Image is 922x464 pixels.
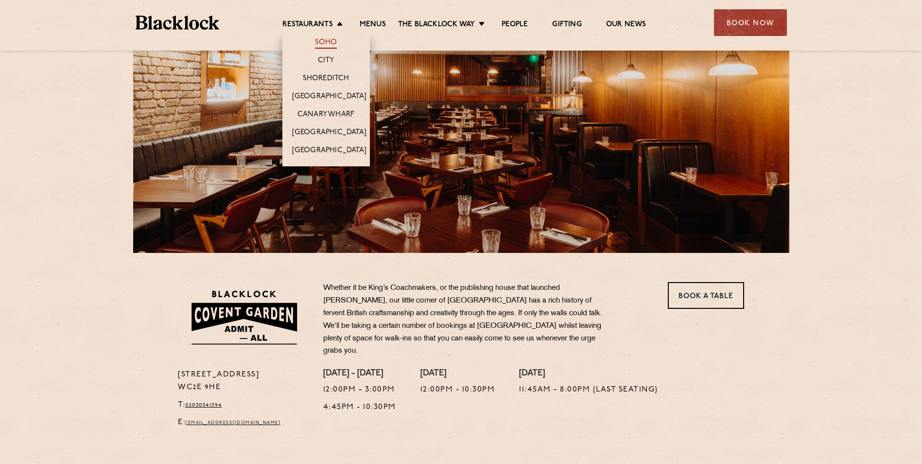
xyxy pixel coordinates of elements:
[668,282,744,309] a: Book a Table
[186,421,280,425] a: [EMAIL_ADDRESS][DOMAIN_NAME]
[136,16,220,30] img: BL_Textured_Logo-footer-cropped.svg
[323,369,396,379] h4: [DATE] - [DATE]
[519,384,658,396] p: 11:45am - 8:00pm (Last Seating)
[323,384,396,396] p: 12:00pm - 3:00pm
[315,38,337,49] a: Soho
[714,9,787,36] div: Book Now
[502,20,528,31] a: People
[420,369,495,379] h4: [DATE]
[292,92,366,103] a: [GEOGRAPHIC_DATA]
[519,369,658,379] h4: [DATE]
[360,20,386,31] a: Menus
[282,20,333,31] a: Restaurants
[398,20,475,31] a: The Blacklock Way
[303,74,349,85] a: Shoreditch
[292,146,366,157] a: [GEOGRAPHIC_DATA]
[318,56,334,67] a: City
[178,369,309,394] p: [STREET_ADDRESS] WC2E 9HE
[178,399,309,411] p: T:
[323,401,396,414] p: 4:45pm - 10:30pm
[178,416,309,429] p: E:
[606,20,646,31] a: Our News
[420,384,495,396] p: 12:00pm - 10:30pm
[178,282,309,353] img: BLA_1470_CoventGarden_Website_Solid.svg
[292,128,366,139] a: [GEOGRAPHIC_DATA]
[323,282,610,357] p: Whether it be King’s Coachmakers, or the publishing house that launched [PERSON_NAME], our little...
[297,110,354,121] a: Canary Wharf
[552,20,581,31] a: Gifting
[185,402,222,408] a: 02030341394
